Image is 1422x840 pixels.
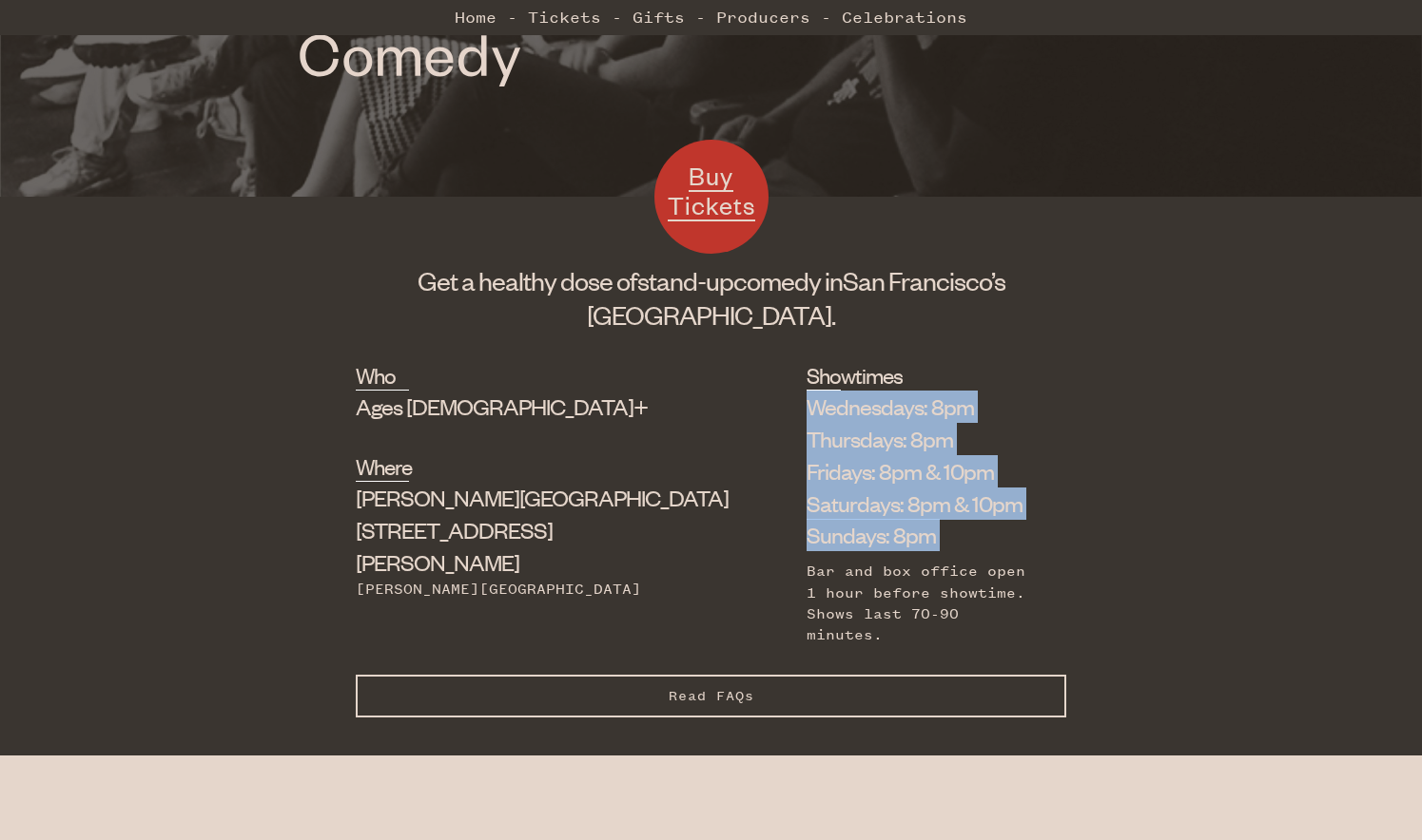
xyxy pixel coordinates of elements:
[356,263,1067,332] h1: Get a healthy dose of comedy in
[356,391,711,423] div: Ages [DEMOGRAPHIC_DATA]+
[356,451,409,482] h2: Where
[356,482,711,578] div: [STREET_ADDRESS][PERSON_NAME]
[807,519,1039,551] li: Sundays: 8pm
[807,455,1039,487] li: Fridays: 8pm & 10pm
[356,360,409,391] h2: Who
[356,675,1067,717] button: Read FAQs
[587,298,835,331] span: [GEOGRAPHIC_DATA].
[637,264,733,296] span: stand-up
[807,360,842,391] h2: Showtimes
[807,487,1039,520] li: Saturdays: 8pm & 10pm
[843,264,1005,296] span: San Francisco’s
[668,160,755,221] span: Buy Tickets
[356,483,729,511] span: [PERSON_NAME][GEOGRAPHIC_DATA]
[669,688,754,704] span: Read FAQs
[807,423,1039,455] li: Thursdays: 8pm
[807,561,1039,646] div: Bar and box office open 1 hour before showtime. Shows last 70-90 minutes.
[807,391,1039,423] li: Wednesdays: 8pm
[356,579,711,600] div: [PERSON_NAME][GEOGRAPHIC_DATA]
[654,140,769,254] a: Buy Tickets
